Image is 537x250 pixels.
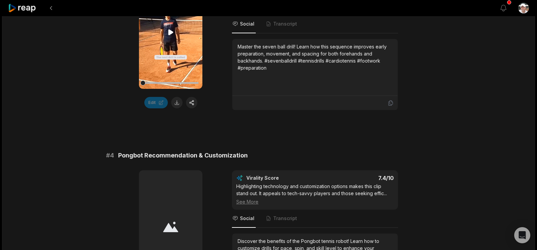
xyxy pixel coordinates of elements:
[240,21,254,27] span: Social
[322,175,394,181] div: 7.4 /10
[106,151,114,160] span: # 4
[236,198,394,205] div: See More
[236,183,394,205] div: Highlighting technology and customization options makes this clip stand out. It appeals to tech-s...
[240,215,254,222] span: Social
[144,97,168,108] button: Edit
[118,151,248,160] span: Pongbot Recommendation & Customization
[246,175,319,181] div: Virality Score
[232,15,398,33] nav: Tabs
[232,210,398,228] nav: Tabs
[238,43,392,71] div: Master the seven ball drill! Learn how this sequence improves early preparation, movement, and sp...
[273,215,297,222] span: Transcript
[514,227,530,243] div: Open Intercom Messenger
[273,21,297,27] span: Transcript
